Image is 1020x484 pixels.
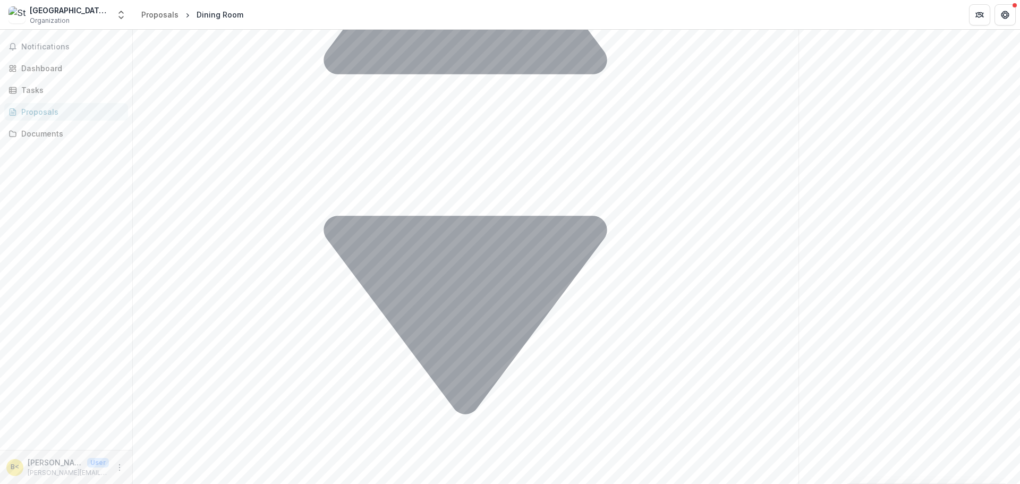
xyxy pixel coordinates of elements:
p: [PERSON_NAME][EMAIL_ADDRESS][DOMAIN_NAME] <[PERSON_NAME][DOMAIN_NAME][EMAIL_ADDRESS][DOMAIN_NAME]> [28,457,83,468]
div: Dining Room [197,9,243,20]
button: Get Help [994,4,1016,26]
p: [PERSON_NAME][EMAIL_ADDRESS][DOMAIN_NAME] [28,468,109,478]
div: Dashboard [21,63,120,74]
nav: breadcrumb [137,7,248,22]
button: More [113,461,126,474]
button: Notifications [4,38,128,55]
a: Proposals [137,7,183,22]
div: Tasks [21,84,120,96]
button: Open entity switcher [114,4,129,26]
div: [GEOGRAPHIC_DATA][PERSON_NAME] [GEOGRAPHIC_DATA] [30,5,109,16]
img: St. Vincent de Paul Place Norwich [8,6,25,23]
p: User [87,458,109,468]
a: Dashboard [4,60,128,77]
button: Partners [969,4,990,26]
div: brenda.svdpp@gmail.com <brenda.svdpp@gmail.com> [11,464,19,471]
a: Tasks [4,81,128,99]
div: Documents [21,128,120,139]
div: Proposals [21,106,120,117]
span: Organization [30,16,70,26]
div: Proposals [141,9,178,20]
a: Proposals [4,103,128,121]
a: Documents [4,125,128,142]
span: Notifications [21,43,124,52]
